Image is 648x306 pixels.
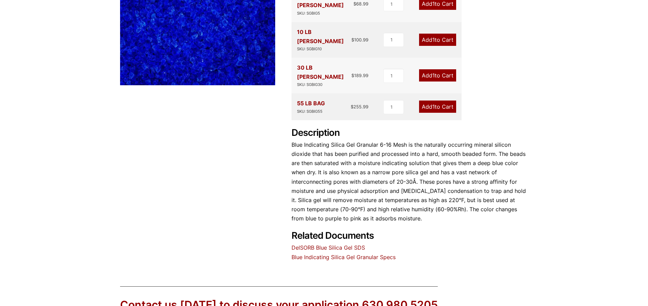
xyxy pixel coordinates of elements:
[297,10,354,17] div: SKU: SGBIG5
[351,104,353,109] span: $
[432,0,435,7] span: 1
[292,254,396,260] a: Blue Indicating Silica Gel Granular Specs
[432,36,435,43] span: 1
[353,1,356,6] span: $
[297,63,352,88] div: 30 LB [PERSON_NAME]
[297,28,352,52] div: 10 LB [PERSON_NAME]
[292,127,528,139] h2: Description
[292,244,365,251] a: DelSORB Blue Silica Gel SDS
[351,73,354,78] span: $
[351,37,354,42] span: $
[432,103,435,110] span: 1
[297,46,352,52] div: SKU: SGBIG10
[292,140,528,223] p: Blue Indicating Silica Gel Granular 6-16 Mesh is the naturally occurring mineral silicon dioxide ...
[297,99,325,114] div: 55 LB BAG
[419,34,456,46] a: Add1to Cart
[351,73,368,78] bdi: 189.99
[297,82,352,88] div: SKU: SGBIG30
[351,37,368,42] bdi: 100.99
[432,72,435,79] span: 1
[419,69,456,82] a: Add1to Cart
[297,108,325,115] div: SKU: SGBIG55
[419,101,456,113] a: Add1to Cart
[353,1,368,6] bdi: 68.99
[351,104,368,109] bdi: 255.99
